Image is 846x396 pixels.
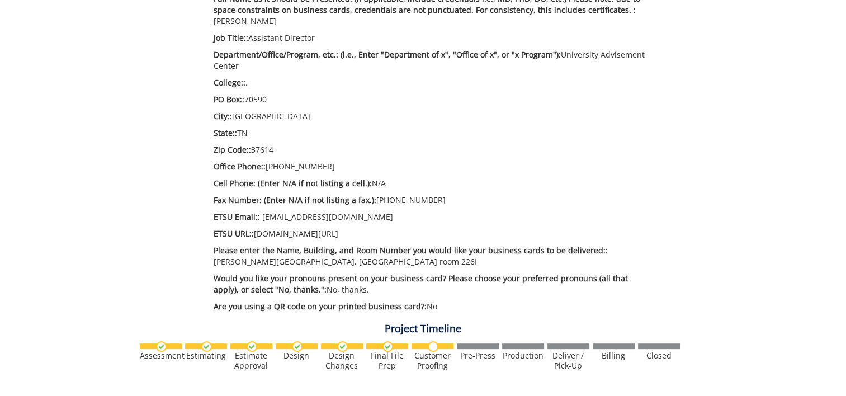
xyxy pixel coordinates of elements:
span: Cell Phone: (Enter N/A if not listing a cell.): [214,178,372,188]
span: Would you like your pronouns present on your business card? Please choose your preferred pronouns... [214,273,628,295]
p: University Advisement Center [214,49,651,72]
div: Billing [593,351,635,361]
div: Design Changes [321,351,363,371]
h4: Project Timeline [96,323,750,334]
span: Job Title:: [214,32,248,43]
p: 70590 [214,94,651,105]
span: Fax Number: (Enter N/A if not listing a fax.): [214,195,376,205]
img: checkmark [247,341,257,352]
span: Office Phone:: [214,161,266,172]
div: Estimate Approval [230,351,272,371]
div: Customer Proofing [412,351,453,371]
p: . [214,77,651,88]
span: Department/Office/Program, etc.: (i.e., Enter "Department of x", "Office of x", or "x Program"): [214,49,561,60]
img: checkmark [337,341,348,352]
span: ETSU Email:: [214,211,260,222]
img: no [428,341,438,352]
span: Please enter the Name, Building, and Room Number you would like your business cards to be deliver... [214,245,608,256]
p: TN [214,128,651,139]
span: ETSU URL:: [214,228,254,239]
div: Assessment [140,351,182,361]
span: State:: [214,128,237,138]
p: No, thanks. [214,273,651,295]
p: Assistant Director [214,32,651,44]
span: College:: [214,77,245,88]
div: Production [502,351,544,361]
img: checkmark [156,341,167,352]
div: Estimating [185,351,227,361]
p: 37614 [214,144,651,155]
div: Design [276,351,318,361]
p: [PHONE_NUMBER] [214,161,651,172]
p: N/A [214,178,651,189]
p: [EMAIL_ADDRESS][DOMAIN_NAME] [214,211,651,223]
div: Final File Prep [366,351,408,371]
div: Pre-Press [457,351,499,361]
p: [GEOGRAPHIC_DATA] [214,111,651,122]
div: Deliver / Pick-Up [547,351,589,371]
img: checkmark [292,341,303,352]
p: [PERSON_NAME][GEOGRAPHIC_DATA], [GEOGRAPHIC_DATA] room 226I [214,245,651,267]
span: PO Box:: [214,94,244,105]
p: [DOMAIN_NAME][URL] [214,228,651,239]
span: Are you using a QR code on your printed business card?: [214,301,427,312]
p: [PHONE_NUMBER] [214,195,651,206]
p: No [214,301,651,312]
img: checkmark [382,341,393,352]
img: checkmark [201,341,212,352]
div: Closed [638,351,680,361]
span: Zip Code:: [214,144,251,155]
span: City:: [214,111,232,121]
